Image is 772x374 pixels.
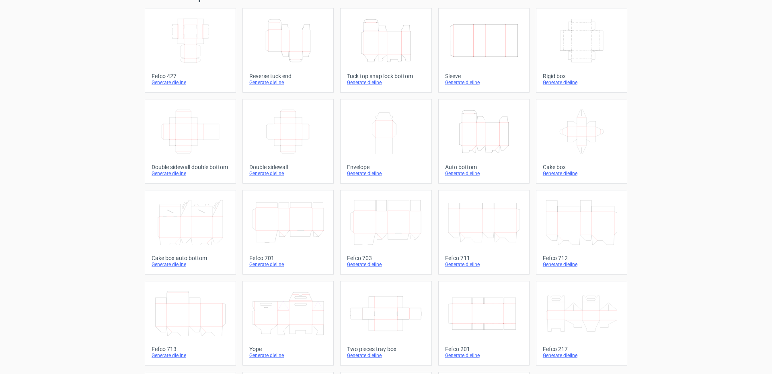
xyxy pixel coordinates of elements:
div: Fefco 217 [543,346,620,352]
a: Cake boxGenerate dieline [536,99,627,184]
div: Fefco 703 [347,255,425,261]
div: Generate dieline [543,352,620,359]
div: Fefco 701 [249,255,327,261]
div: Double sidewall double bottom [152,164,229,170]
div: Generate dieline [347,170,425,177]
div: Generate dieline [249,352,327,359]
div: Generate dieline [152,170,229,177]
div: Rigid box [543,73,620,79]
div: Generate dieline [249,79,327,86]
div: Generate dieline [543,170,620,177]
div: Generate dieline [347,261,425,268]
div: Generate dieline [543,261,620,268]
div: Sleeve [445,73,523,79]
a: Reverse tuck endGenerate dieline [242,8,334,93]
div: Generate dieline [543,79,620,86]
div: Generate dieline [152,79,229,86]
div: Auto bottom [445,164,523,170]
div: Fefco 713 [152,346,229,352]
div: Double sidewall [249,164,327,170]
div: Generate dieline [249,261,327,268]
a: Double sidewall double bottomGenerate dieline [145,99,236,184]
div: Generate dieline [445,352,523,359]
div: Generate dieline [445,170,523,177]
div: Two pieces tray box [347,346,425,352]
a: Fefco 703Generate dieline [340,190,431,275]
div: Generate dieline [152,261,229,268]
div: Tuck top snap lock bottom [347,73,425,79]
a: EnvelopeGenerate dieline [340,99,431,184]
a: Rigid boxGenerate dieline [536,8,627,93]
a: YopeGenerate dieline [242,281,334,366]
div: Generate dieline [347,79,425,86]
div: Fefco 711 [445,255,523,261]
a: SleeveGenerate dieline [438,8,530,93]
a: Two pieces tray boxGenerate dieline [340,281,431,366]
a: Tuck top snap lock bottomGenerate dieline [340,8,431,93]
div: Fefco 201 [445,346,523,352]
div: Reverse tuck end [249,73,327,79]
a: Fefco 713Generate dieline [145,281,236,366]
div: Generate dieline [445,261,523,268]
div: Cake box [543,164,620,170]
div: Yope [249,346,327,352]
div: Envelope [347,164,425,170]
div: Fefco 427 [152,73,229,79]
a: Fefco 217Generate dieline [536,281,627,366]
a: Fefco 712Generate dieline [536,190,627,275]
a: Auto bottomGenerate dieline [438,99,530,184]
div: Generate dieline [152,352,229,359]
a: Double sidewallGenerate dieline [242,99,334,184]
a: Fefco 711Generate dieline [438,190,530,275]
a: Fefco 201Generate dieline [438,281,530,366]
div: Fefco 712 [543,255,620,261]
div: Generate dieline [347,352,425,359]
a: Fefco 701Generate dieline [242,190,334,275]
a: Cake box auto bottomGenerate dieline [145,190,236,275]
div: Generate dieline [445,79,523,86]
a: Fefco 427Generate dieline [145,8,236,93]
div: Generate dieline [249,170,327,177]
div: Cake box auto bottom [152,255,229,261]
